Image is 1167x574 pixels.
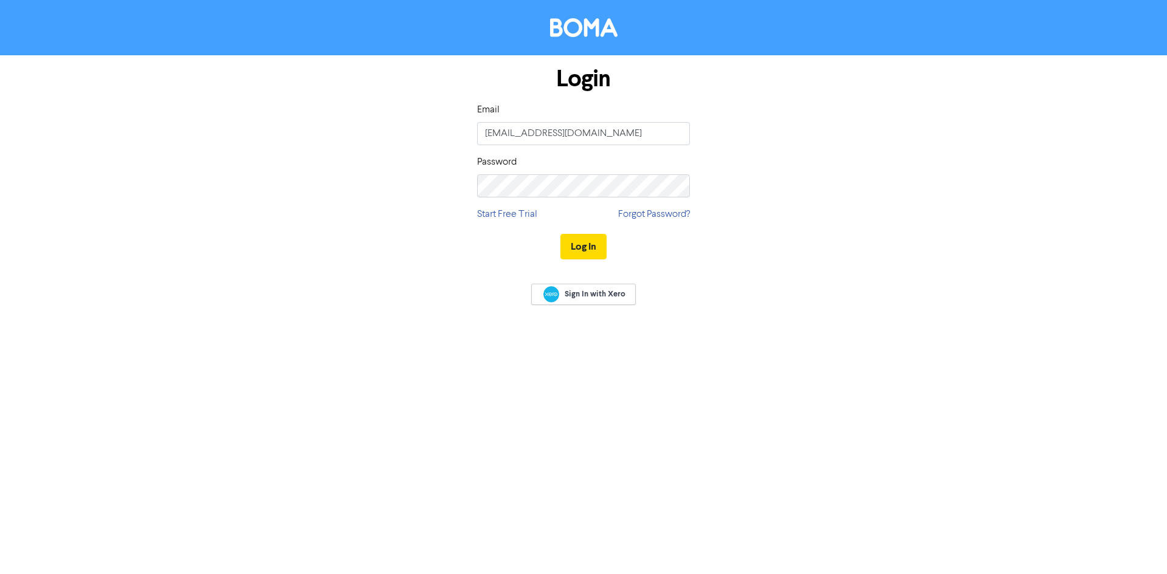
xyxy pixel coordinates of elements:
[477,155,517,169] label: Password
[560,234,607,259] button: Log In
[1106,516,1167,574] iframe: Chat Widget
[477,103,500,117] label: Email
[531,284,636,305] a: Sign In with Xero
[618,207,690,222] a: Forgot Password?
[477,207,537,222] a: Start Free Trial
[477,65,690,93] h1: Login
[543,286,559,302] img: Xero logo
[565,289,625,299] span: Sign In with Xero
[550,18,618,37] img: BOMA Logo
